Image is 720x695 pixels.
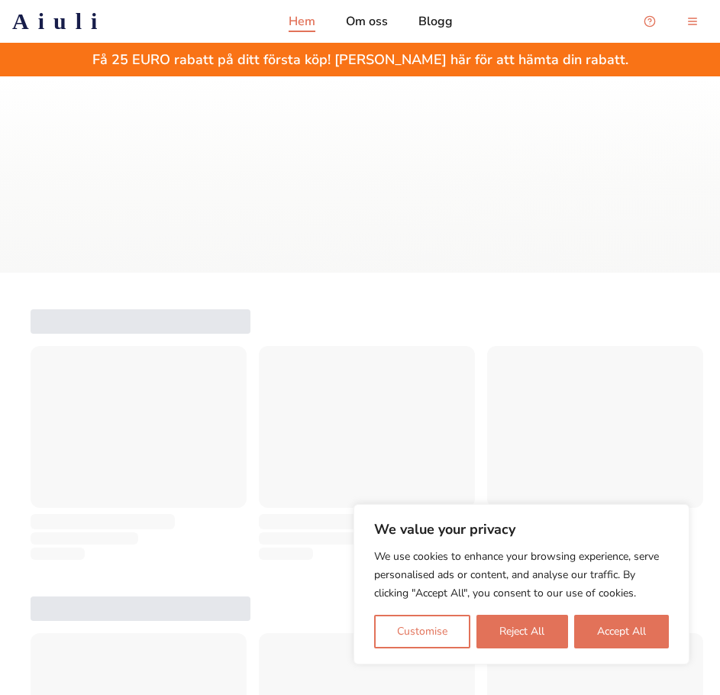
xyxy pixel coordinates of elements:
[677,6,708,37] button: menu-button
[418,12,453,31] a: Blogg
[354,504,689,664] div: We value your privacy
[634,6,665,37] button: Open support chat
[374,520,669,538] p: We value your privacy
[346,12,388,31] a: Om oss
[12,8,106,35] a: Aiuli
[574,615,669,648] button: Accept All
[289,12,315,31] a: Hem
[374,548,669,603] p: We use cookies to enhance your browsing experience, serve personalised ads or content, and analys...
[476,615,567,648] button: Reject All
[374,615,470,648] button: Customise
